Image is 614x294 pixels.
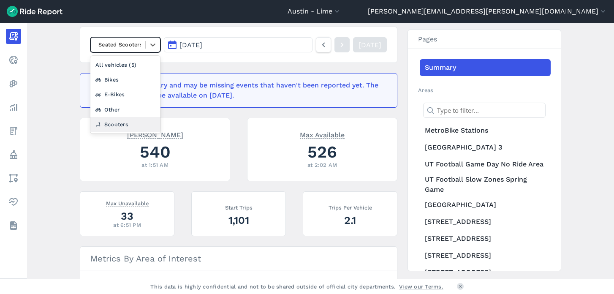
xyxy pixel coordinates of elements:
[420,196,551,213] a: [GEOGRAPHIC_DATA]
[6,100,21,115] a: Analyze
[225,203,253,211] span: Start Trips
[90,72,160,87] div: Bikes
[106,199,149,207] span: Max Unavailable
[420,173,551,196] a: UT Football Slow Zones Spring Game
[80,247,397,270] h3: Metrics By Area of Interest
[90,80,382,101] div: This data is preliminary and may be missing events that haven't been reported yet. The finalized ...
[7,6,62,17] img: Ride Report
[202,213,275,228] div: 1,101
[90,209,164,223] div: 33
[329,203,372,211] span: Trips Per Vehicle
[6,218,21,233] a: Datasets
[6,147,21,162] a: Policy
[420,59,551,76] a: Summary
[313,213,387,228] div: 2.1
[420,247,551,264] a: [STREET_ADDRESS]
[90,102,160,117] div: Other
[6,29,21,44] a: Report
[164,37,312,52] button: [DATE]
[6,52,21,68] a: Realtime
[6,76,21,91] a: Heatmaps
[90,117,160,132] div: Scooters
[288,6,341,16] button: Austin - Lime
[418,86,551,94] h2: Areas
[420,156,551,173] a: UT Football Game Day No Ride Area
[353,37,387,52] a: [DATE]
[6,171,21,186] a: Areas
[420,264,551,281] a: [STREET_ADDRESS]
[90,87,160,102] div: E-Bikes
[90,221,164,229] div: at 6:51 PM
[90,161,220,169] div: at 1:51 AM
[6,123,21,139] a: Fees
[127,130,183,139] span: [PERSON_NAME]
[408,30,561,49] h3: Pages
[300,130,345,139] span: Max Available
[179,41,202,49] span: [DATE]
[6,194,21,210] a: Health
[420,213,551,230] a: [STREET_ADDRESS]
[258,161,387,169] div: at 2:02 AM
[399,283,443,291] a: View our Terms.
[423,103,546,118] input: Type to filter...
[420,139,551,156] a: [GEOGRAPHIC_DATA] 3
[258,140,387,163] div: 526
[90,140,220,163] div: 540
[420,122,551,139] a: MetroBike Stations
[368,6,607,16] button: [PERSON_NAME][EMAIL_ADDRESS][PERSON_NAME][DOMAIN_NAME]
[90,57,160,72] div: All vehicles (5)
[420,230,551,247] a: [STREET_ADDRESS]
